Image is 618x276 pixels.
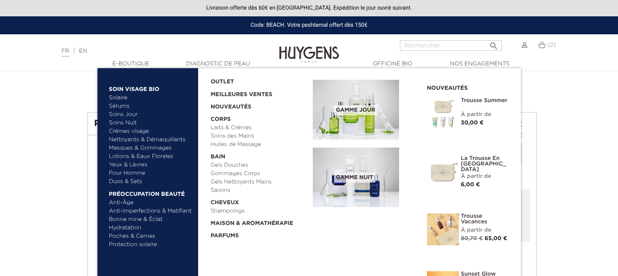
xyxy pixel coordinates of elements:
a: Parfums [211,228,307,240]
a: Duos & Sets [109,177,193,186]
a: Préoccupation beauté [109,186,193,199]
a: Soins des Mains [211,132,307,140]
a: FR [62,48,69,57]
span: Gamme jour [334,105,377,115]
img: La Trousse vacances [427,213,459,245]
a: Masques & Gommages [109,144,193,152]
a: Soins Jour [109,110,193,119]
a: Gamme nuit [313,148,415,207]
a: Lotions & Eaux Florales [109,152,193,161]
h1: Panier [94,119,372,128]
a: Laits & Crèmes [211,124,307,132]
div: À partir de [461,226,509,235]
a: Nos engagements [440,60,520,68]
div: À partir de [461,110,509,119]
a: OUTLET [211,74,300,86]
a: Bonne mine & Éclat [109,215,193,224]
a: Soin Visage Bio [109,81,193,94]
a: Gels Douches [211,161,307,170]
a: Trousse Summer [461,98,509,103]
a: Solaire [109,94,193,102]
a: Anti-Âge [109,199,193,207]
span: (2) [548,42,556,48]
a: Shampoings [211,207,307,215]
i:  [489,39,499,48]
a: Nouveautés [211,99,307,111]
a: La Trousse en [GEOGRAPHIC_DATA] [461,156,509,172]
span: Gamme nuit [334,173,375,183]
a: EN [79,48,87,54]
a: Diagnostic de peau [178,60,258,68]
iframe: PayPal Message 1 [87,75,531,97]
a: Crèmes visage [109,127,193,136]
img: La Trousse en Coton [427,156,459,187]
img: routine_jour_banner.jpg [313,80,399,140]
a: E-Boutique [91,60,171,68]
a: Gommages Corps [211,170,307,178]
a: (2) [538,42,556,48]
a: Protection solaire [109,241,193,249]
img: routine_nuit_banner.jpg [313,148,399,207]
h2: Nouveautés [427,82,509,92]
a: Yeux & Lèvres [109,161,193,169]
a: Anti-imperfections & Matifiant [109,207,193,215]
a: Savons [211,186,307,195]
a: Pour Homme [109,169,193,177]
a: Trousse Vacances [461,213,509,225]
span: 80,70 € [461,236,483,241]
div: | [58,46,252,56]
input: Rechercher [400,40,502,51]
a: Sérums [109,102,193,110]
a: Soins Nuit [109,119,185,127]
a: Huiles de Massage [211,140,307,149]
a: Poches & Cernes [109,232,193,241]
span: 6,00 € [461,182,480,187]
a: Nettoyants & Démaquillants [109,136,193,144]
img: Huygens [279,34,339,64]
a: Gels Nettoyants Mains [211,178,307,186]
span: 30,00 € [461,120,484,126]
a: Meilleures Ventes [211,86,300,99]
button:  [487,38,501,49]
a: Hydratation [109,224,193,232]
span: 65,00 € [485,236,507,241]
a: Corps [211,111,307,124]
a: Officine Bio [353,60,433,68]
a: Gamme jour [313,80,415,140]
a: Maison & Aromathérapie [211,215,307,228]
img: Trousse Summer [427,98,459,130]
a: Bain [211,149,307,161]
div: À partir de [461,172,509,181]
a: Cheveux [211,195,307,207]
